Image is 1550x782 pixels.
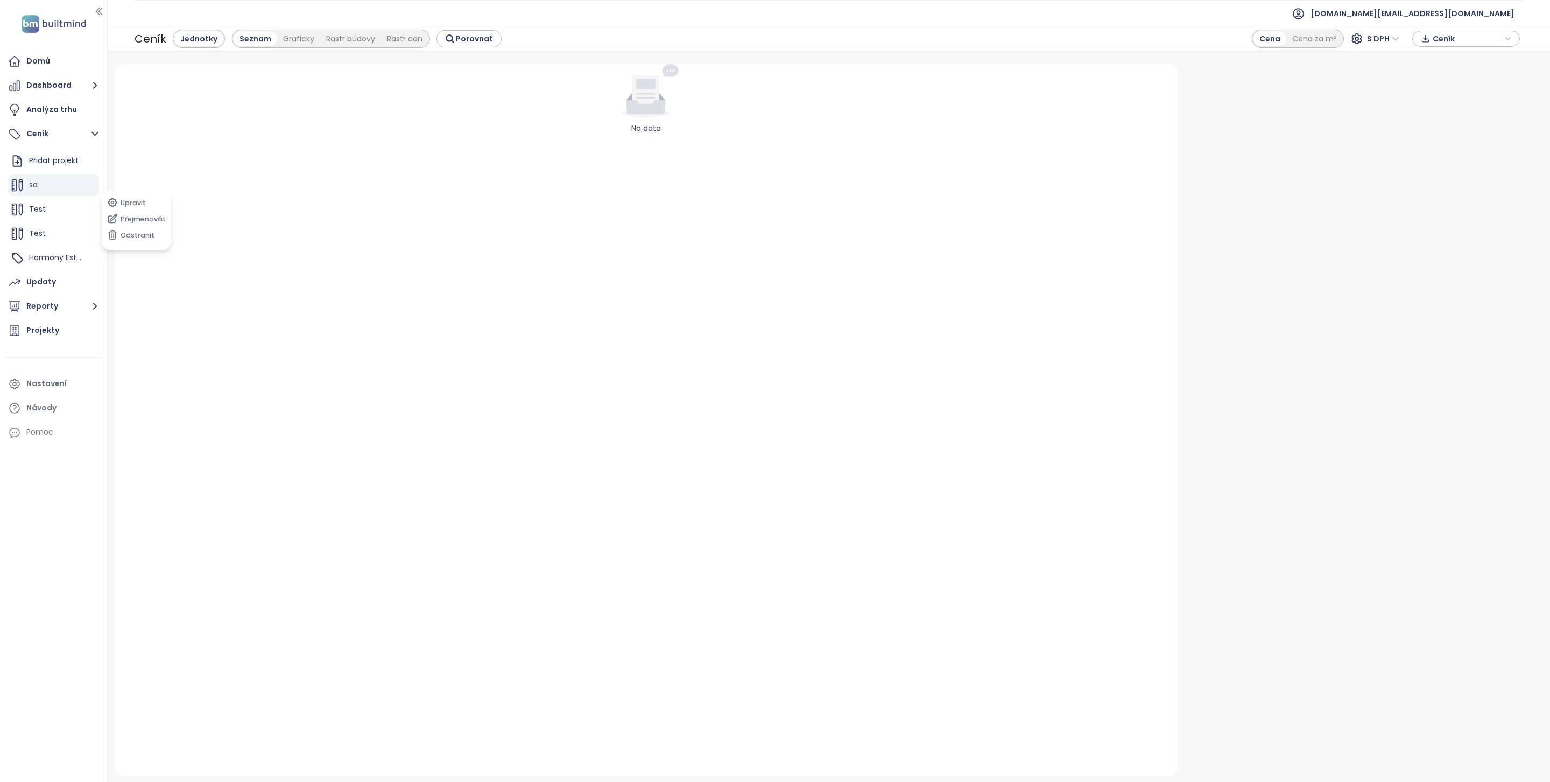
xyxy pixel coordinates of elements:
span: sa [29,179,38,190]
span: Ceník [1433,31,1502,47]
div: Test [8,223,99,245]
div: Nastavení [26,377,67,390]
div: Přidat projekt [8,150,99,172]
div: Seznam [234,31,277,46]
button: Upravit [104,196,168,210]
div: Projekty [26,324,59,337]
div: Cena [1253,31,1286,46]
a: Analýza trhu [5,99,102,121]
span: S DPH [1367,31,1399,47]
div: Ceník [135,29,166,48]
div: Cena za m² [1286,31,1342,46]
a: Nastavení [5,373,102,395]
a: Projekty [5,320,102,341]
button: Reporty [5,296,102,317]
div: Pomoc [5,422,102,443]
button: Přejmenovát [104,212,168,226]
span: [DOMAIN_NAME][EMAIL_ADDRESS][DOMAIN_NAME] [1311,1,1514,26]
button: Porovnat [436,30,502,47]
div: Přidat projekt [29,154,79,167]
span: Porovnat [456,33,493,45]
div: Pomoc [26,425,53,439]
button: Odstranit [104,228,168,242]
button: Dashboard [5,75,102,96]
div: Analýza trhu [26,103,77,116]
span: Test [29,228,46,239]
a: Updaty [5,271,102,293]
button: Ceník [5,123,102,145]
div: Rastr budovy [320,31,381,46]
div: Návody [26,401,57,415]
a: Návody [5,397,102,419]
div: Test [8,199,99,220]
div: Harmony Estates [8,247,99,269]
div: button [1418,31,1514,47]
div: Graficky [277,31,320,46]
img: logo [18,13,89,35]
span: Test [29,204,46,214]
span: Harmony Estates [29,252,93,263]
div: Updaty [26,275,56,289]
div: No data [119,122,1173,134]
a: Domů [5,51,102,72]
div: Domů [26,54,50,68]
div: Jednotky [174,31,223,46]
div: sa [8,174,99,196]
div: Rastr cen [381,31,428,46]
